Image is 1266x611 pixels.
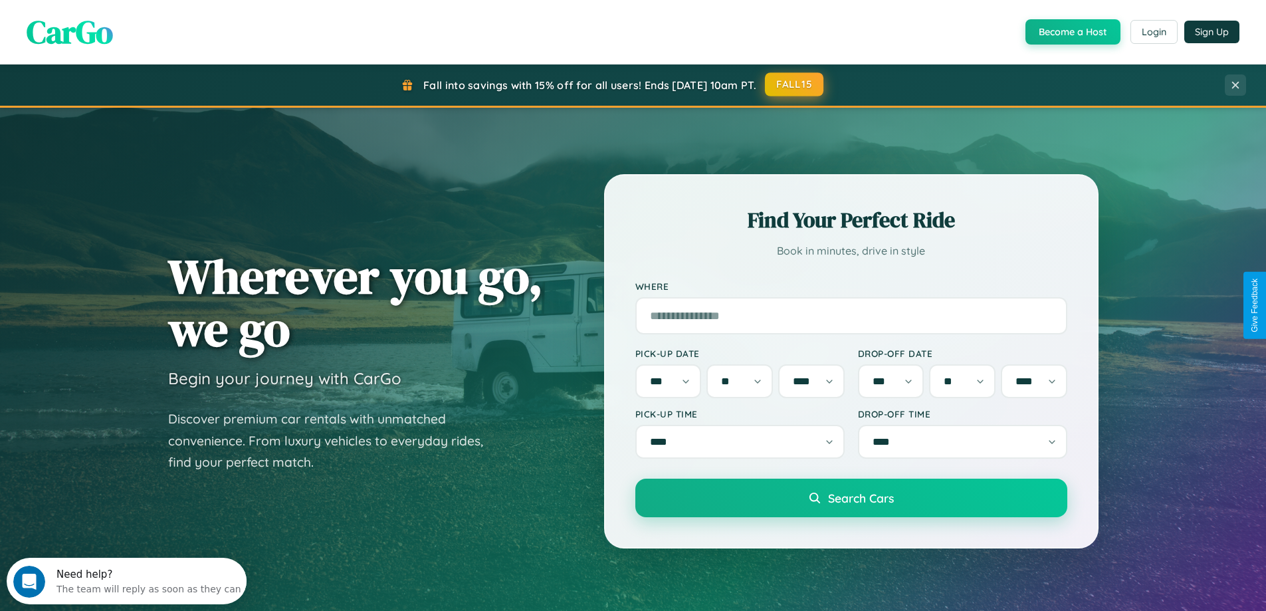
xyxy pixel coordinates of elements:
[168,408,500,473] p: Discover premium car rentals with unmatched convenience. From luxury vehicles to everyday rides, ...
[635,241,1067,261] p: Book in minutes, drive in style
[1130,20,1178,44] button: Login
[1184,21,1239,43] button: Sign Up
[50,22,235,36] div: The team will reply as soon as they can
[635,205,1067,235] h2: Find Your Perfect Ride
[423,78,756,92] span: Fall into savings with 15% off for all users! Ends [DATE] 10am PT.
[1250,279,1259,332] div: Give Feedback
[27,10,113,54] span: CarGo
[635,479,1067,517] button: Search Cars
[168,368,401,388] h3: Begin your journey with CarGo
[1025,19,1120,45] button: Become a Host
[635,408,845,420] label: Pick-up Time
[858,408,1067,420] label: Drop-off Time
[828,491,894,505] span: Search Cars
[5,5,247,42] div: Open Intercom Messenger
[858,348,1067,359] label: Drop-off Date
[635,281,1067,292] label: Where
[168,250,543,355] h1: Wherever you go, we go
[50,11,235,22] div: Need help?
[765,72,823,96] button: FALL15
[635,348,845,359] label: Pick-up Date
[7,558,247,604] iframe: Intercom live chat discovery launcher
[13,566,45,598] iframe: Intercom live chat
